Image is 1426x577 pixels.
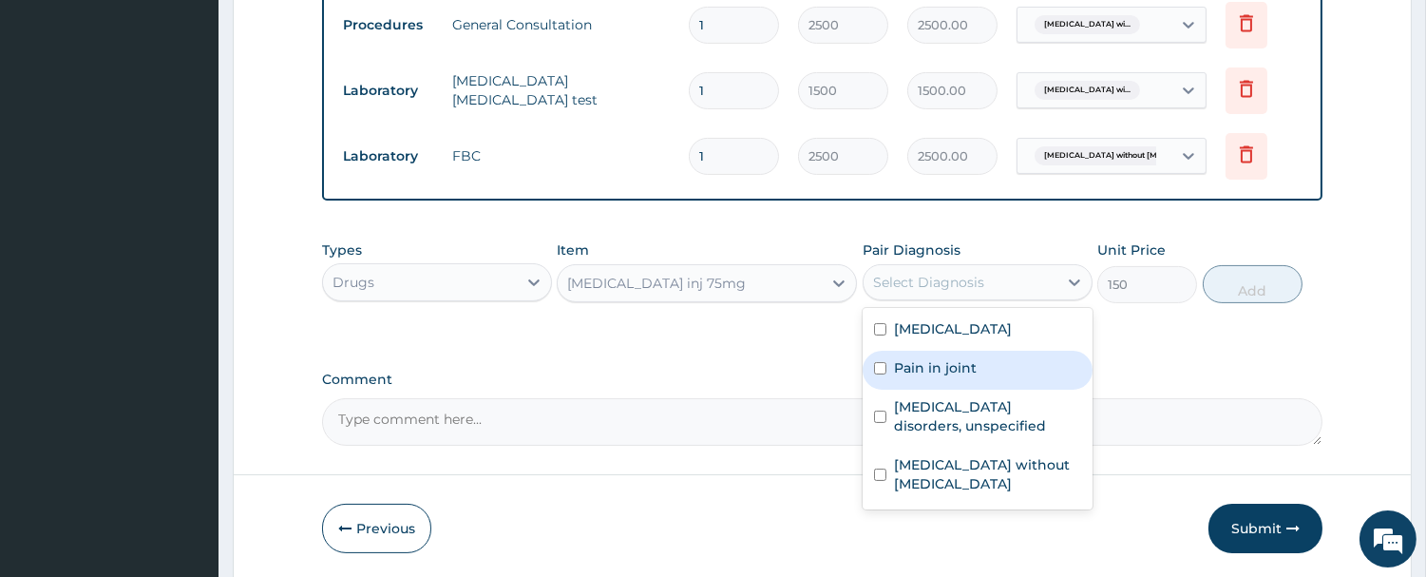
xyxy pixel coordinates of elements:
td: FBC [443,137,679,175]
label: [MEDICAL_DATA] [894,319,1012,338]
div: [MEDICAL_DATA] inj 75mg [567,274,746,293]
td: [MEDICAL_DATA] [MEDICAL_DATA] test [443,62,679,119]
label: [MEDICAL_DATA] disorders, unspecified [894,397,1081,435]
label: Pair Diagnosis [863,240,960,260]
td: Laboratory [333,73,443,108]
div: Minimize live chat window [312,10,357,55]
label: Item [557,240,589,260]
span: [MEDICAL_DATA] without [MEDICAL_DATA] [1035,146,1226,165]
label: Unit Price [1097,240,1166,260]
span: [MEDICAL_DATA] wi... [1035,81,1140,100]
label: Types [322,242,362,259]
img: d_794563401_company_1708531726252_794563401 [35,95,77,143]
td: Laboratory [333,139,443,174]
label: Pain in joint [894,358,977,377]
td: Procedures [333,8,443,43]
label: [MEDICAL_DATA] without [MEDICAL_DATA] [894,455,1081,493]
label: Comment [322,372,1322,388]
textarea: Type your message and hit 'Enter' [10,379,362,446]
div: Drugs [333,273,374,292]
button: Submit [1208,504,1322,553]
button: Add [1203,265,1302,303]
div: Chat with us now [99,106,319,131]
span: [MEDICAL_DATA] wi... [1035,15,1140,34]
div: Select Diagnosis [873,273,984,292]
td: General Consultation [443,6,679,44]
span: We're online! [110,169,262,361]
button: Previous [322,504,431,553]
